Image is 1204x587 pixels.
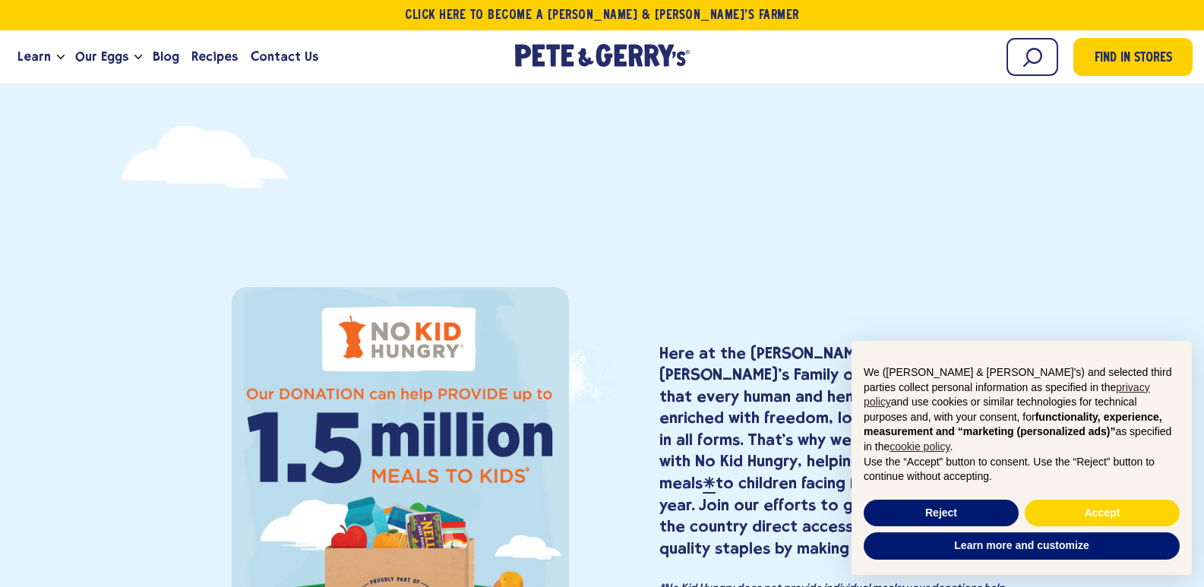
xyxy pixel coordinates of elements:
[659,342,1006,560] p: Here at the [PERSON_NAME] & [PERSON_NAME]'s Family of Brands, we believe that every human and hen...
[11,36,57,77] a: Learn
[185,36,244,77] a: Recipes
[1095,49,1172,69] span: Find in Stores
[134,55,142,60] button: Open the dropdown menu for Our Eggs
[191,47,238,66] span: Recipes
[890,440,950,453] a: cookie policy
[245,36,324,77] a: Contact Us
[147,36,185,77] a: Blog
[69,36,134,77] a: Our Eggs
[57,55,65,60] button: Open the dropdown menu for Learn
[153,47,179,66] span: Blog
[17,47,51,66] span: Learn
[839,329,1204,587] div: Notice
[251,47,318,66] span: Contact Us
[864,455,1180,484] p: Use the “Accept” button to consent. Use the “Reject” button to continue without accepting.
[75,47,128,66] span: Our Eggs
[1073,38,1193,76] a: Find in Stores
[864,500,1019,527] button: Reject
[1006,38,1058,76] input: Search
[1025,500,1180,527] button: Accept
[864,532,1180,560] button: Learn more and customize
[864,365,1180,455] p: We ([PERSON_NAME] & [PERSON_NAME]'s) and selected third parties collect personal information as s...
